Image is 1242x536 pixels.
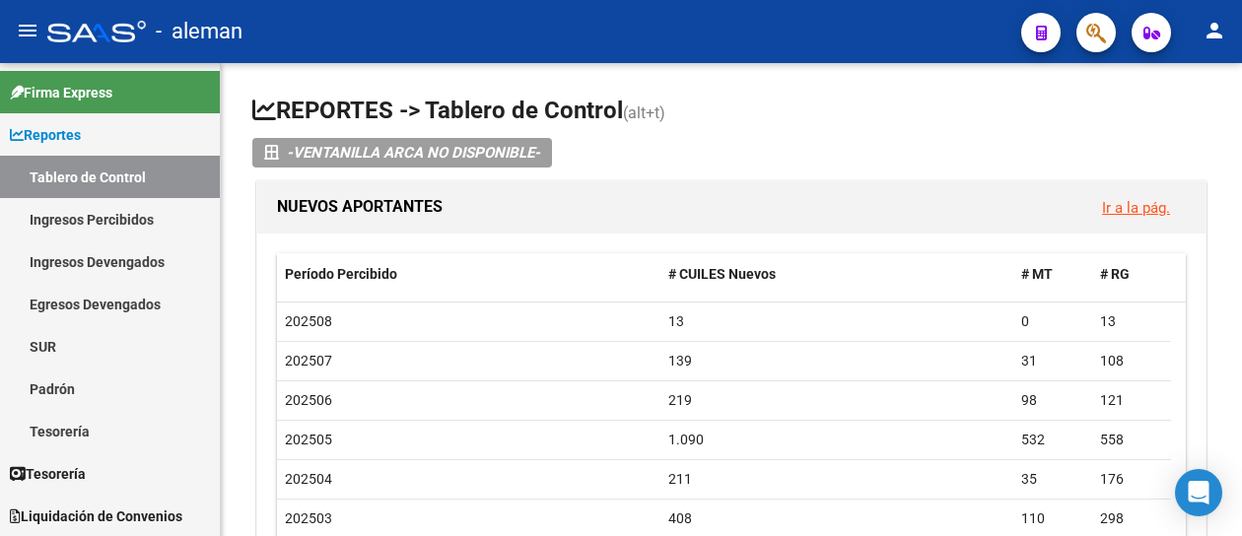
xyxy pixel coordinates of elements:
[668,507,1006,530] div: 408
[668,389,1006,412] div: 219
[277,253,660,296] datatable-header-cell: Período Percibido
[1100,507,1163,530] div: 298
[285,353,332,368] span: 202507
[1021,429,1084,451] div: 532
[1092,253,1171,296] datatable-header-cell: # RG
[1100,266,1130,282] span: # RG
[10,463,86,485] span: Tesorería
[277,197,443,216] span: NUEVOS APORTANTES
[10,505,182,527] span: Liquidación de Convenios
[1203,19,1226,42] mat-icon: person
[285,266,397,282] span: Período Percibido
[1021,468,1084,491] div: 35
[1100,389,1163,412] div: 121
[1100,310,1163,333] div: 13
[1021,310,1084,333] div: 0
[156,10,242,53] span: - aleman
[285,510,332,526] span: 202503
[1021,350,1084,372] div: 31
[668,429,1006,451] div: 1.090
[285,392,332,408] span: 202506
[16,19,39,42] mat-icon: menu
[1086,189,1186,226] button: Ir a la pág.
[252,95,1210,129] h1: REPORTES -> Tablero de Control
[1021,266,1053,282] span: # MT
[668,350,1006,372] div: 139
[1100,350,1163,372] div: 108
[668,310,1006,333] div: 13
[1013,253,1092,296] datatable-header-cell: # MT
[1021,507,1084,530] div: 110
[660,253,1014,296] datatable-header-cell: # CUILES Nuevos
[287,138,540,167] i: -VENTANILLA ARCA NO DISPONIBLE-
[1100,429,1163,451] div: 558
[10,124,81,146] span: Reportes
[668,468,1006,491] div: 211
[10,82,112,103] span: Firma Express
[285,471,332,487] span: 202504
[1102,199,1170,217] a: Ir a la pág.
[252,138,552,167] button: -VENTANILLA ARCA NO DISPONIBLE-
[1100,468,1163,491] div: 176
[1175,469,1222,516] div: Open Intercom Messenger
[285,432,332,447] span: 202505
[623,103,665,122] span: (alt+t)
[1021,389,1084,412] div: 98
[285,313,332,329] span: 202508
[668,266,776,282] span: # CUILES Nuevos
